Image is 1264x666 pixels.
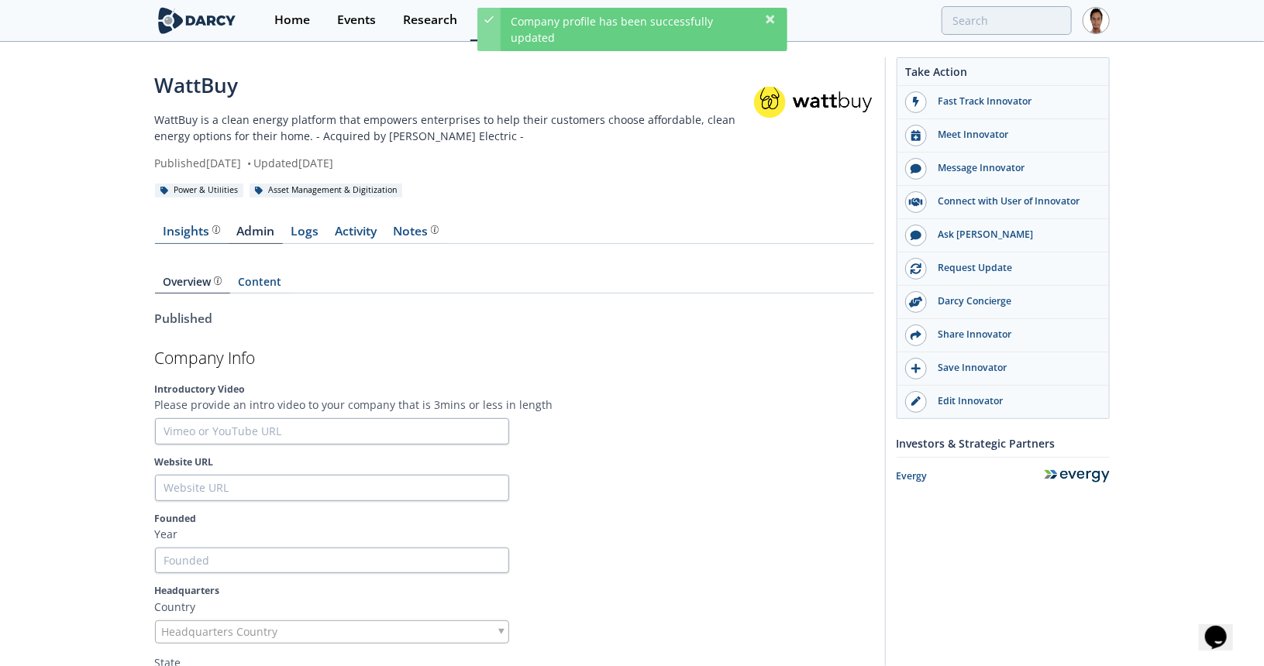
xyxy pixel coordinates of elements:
img: Profile [1083,7,1110,34]
span: Headquarters Country [162,621,278,643]
div: Insights [163,225,220,238]
div: Request Update [927,261,1100,275]
img: information.svg [431,225,439,234]
div: Notes [393,225,439,238]
label: Headquarters [155,584,874,598]
input: Founded [155,548,509,574]
a: Content [230,276,290,294]
a: Logs [283,225,327,244]
div: Home [274,14,310,26]
input: Website URL [155,475,509,501]
div: Edit Innovator [927,394,1100,408]
input: Vimeo or YouTube URL [155,418,509,445]
div: Power & Utilities [155,184,244,197]
h2: Company Info [155,350,874,366]
a: Evergy Evergy [897,463,1110,490]
div: Published [DATE] Updated [DATE] [155,155,753,171]
div: Investors & Strategic Partners [897,430,1110,457]
div: Take Action [897,64,1109,86]
div: Events [337,14,376,26]
div: Company profile has been successfully updated [501,8,787,51]
a: Admin [229,225,283,244]
div: Asset Management & Digitization [250,184,403,197]
label: Founded [155,512,874,526]
button: Save Innovator [897,352,1109,386]
div: Research [403,14,457,26]
p: WattBuy is a clean energy platform that empowers enterprises to help their customers choose affor... [155,112,753,144]
input: Advanced Search [942,6,1072,35]
div: Ask [PERSON_NAME] [927,228,1100,242]
div: Evergy [897,469,1045,483]
div: Fast Track Innovator [927,94,1100,108]
div: WattBuy [155,70,753,101]
label: Website URL [155,455,874,469]
a: Insights [155,225,229,244]
div: Connect with User of Innovator [927,194,1100,208]
iframe: chat widget [1199,604,1249,651]
div: Darcy Concierge [927,294,1100,308]
div: Meet Innovator [927,128,1100,142]
div: Save Innovator [927,361,1100,375]
div: Share Innovator [927,328,1100,342]
div: Headquarters Country [155,620,509,644]
span: • [245,156,254,170]
img: information.svg [214,276,222,285]
p: Please provide an intro video to your company that is 3mins or less in length [155,397,874,413]
a: Edit Innovator [897,386,1109,418]
p: Country [155,599,874,615]
img: logo-wide.svg [155,7,239,34]
div: Dismiss this notification [764,13,777,26]
img: Evergy [1045,470,1110,483]
div: Message Innovator [927,161,1100,175]
a: Notes [385,225,447,244]
a: Overview [155,276,230,294]
p: Year [155,526,874,542]
img: information.svg [212,225,221,234]
div: Overview [163,276,222,287]
a: Activity [327,225,385,244]
div: Published [155,310,874,328]
label: Introductory Video [155,383,874,397]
